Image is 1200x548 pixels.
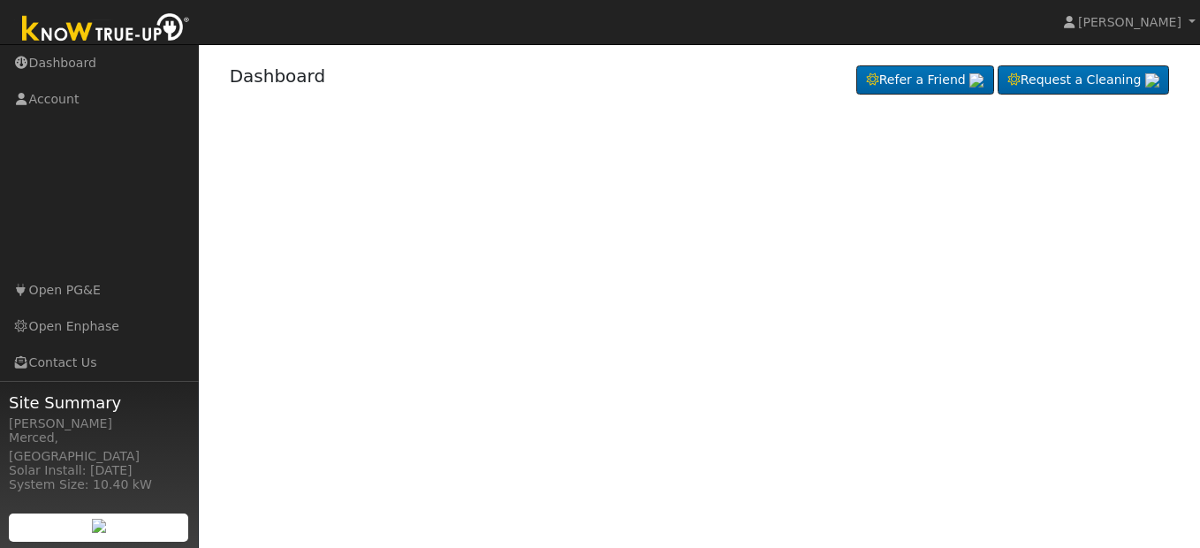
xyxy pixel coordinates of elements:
[9,476,189,494] div: System Size: 10.40 kW
[9,461,189,480] div: Solar Install: [DATE]
[856,65,994,95] a: Refer a Friend
[92,519,106,533] img: retrieve
[1078,15,1181,29] span: [PERSON_NAME]
[1145,73,1159,88] img: retrieve
[9,415,189,433] div: [PERSON_NAME]
[998,65,1169,95] a: Request a Cleaning
[969,73,984,88] img: retrieve
[9,429,189,466] div: Merced, [GEOGRAPHIC_DATA]
[230,65,326,87] a: Dashboard
[13,10,199,49] img: Know True-Up
[9,391,189,415] span: Site Summary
